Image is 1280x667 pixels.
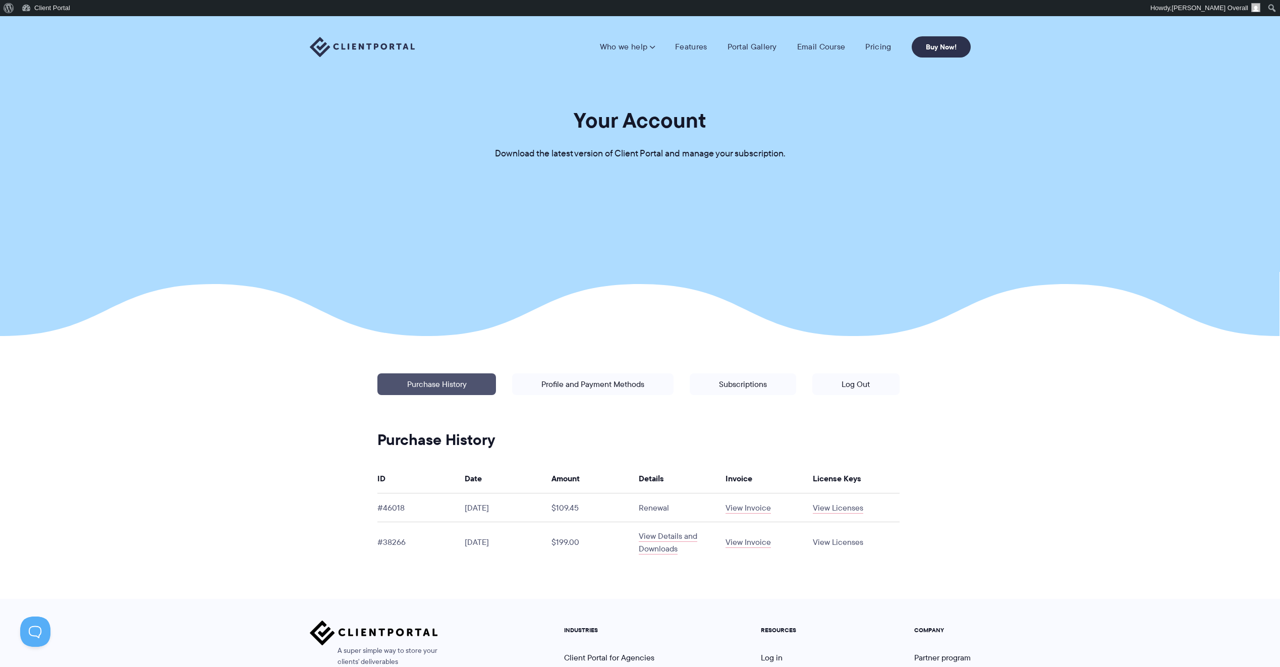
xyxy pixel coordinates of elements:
[574,107,706,134] h1: Your Account
[564,652,654,663] a: Client Portal for Agencies
[377,493,465,522] td: #46018
[639,502,669,514] span: Renewal
[377,373,495,395] a: Purchase History
[914,627,971,634] h5: COMPANY
[726,502,771,514] a: View Invoice
[914,652,971,663] a: Partner program
[551,464,639,493] th: Amount
[377,464,465,493] th: ID
[813,464,900,493] th: License Keys
[865,42,891,52] a: Pricing
[761,627,819,634] h5: RESOURCES
[639,464,726,493] th: Details
[797,42,846,52] a: Email Course
[813,502,863,514] a: View Licenses
[812,373,899,395] a: Log Out
[690,373,796,395] a: Subscriptions
[512,373,674,395] a: Profile and Payment Methods
[465,464,552,493] th: Date
[495,146,786,161] p: Download the latest version of Client Portal and manage your subscription.
[1172,4,1248,12] span: [PERSON_NAME] Overall
[726,464,813,493] th: Invoice
[761,652,783,663] a: Log in
[551,536,579,548] span: $199.00
[726,536,771,548] a: View Invoice
[377,430,900,450] h2: Purchase History
[912,36,971,58] a: Buy Now!
[20,617,50,647] iframe: Toggle Customer Support
[675,42,707,52] a: Features
[564,627,666,634] h5: INDUSTRIES
[813,536,863,548] a: View Licenses
[600,42,655,52] a: Who we help
[465,522,552,563] td: [DATE]
[728,42,777,52] a: Portal Gallery
[465,493,552,522] td: [DATE]
[639,530,697,554] a: View Details and Downloads
[551,502,579,514] span: $109.45
[369,365,907,438] p: | | |
[377,522,465,563] td: #38266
